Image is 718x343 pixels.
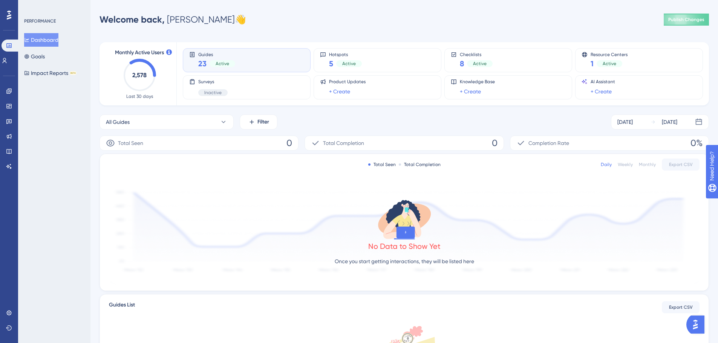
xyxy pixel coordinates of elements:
[669,304,693,310] span: Export CSV
[669,162,693,168] span: Export CSV
[329,79,366,85] span: Product Updates
[342,61,356,67] span: Active
[24,33,58,47] button: Dashboard
[204,90,222,96] span: Inactive
[618,162,633,168] div: Weekly
[591,52,628,57] span: Resource Centers
[286,137,292,149] span: 0
[198,79,228,85] span: Surveys
[368,162,396,168] div: Total Seen
[126,93,153,99] span: Last 30 days
[664,14,709,26] button: Publish Changes
[591,79,615,85] span: AI Assistant
[591,58,594,69] span: 1
[100,114,234,130] button: All Guides
[106,117,130,127] span: All Guides
[115,48,164,57] span: Monthly Active Users
[70,71,77,75] div: BETA
[639,162,656,168] div: Monthly
[460,52,493,57] span: Checklists
[662,159,700,171] button: Export CSV
[257,117,269,127] span: Filter
[216,61,229,67] span: Active
[335,257,474,266] p: Once you start getting interactions, they will be listed here
[617,117,633,127] div: [DATE]
[198,58,207,69] span: 23
[329,87,350,96] a: + Create
[329,58,333,69] span: 5
[240,114,277,130] button: Filter
[492,137,498,149] span: 0
[460,87,481,96] a: + Create
[24,66,77,80] button: Impact ReportsBETA
[591,87,612,96] a: + Create
[668,17,704,23] span: Publish Changes
[100,14,246,26] div: [PERSON_NAME] 👋
[460,79,495,85] span: Knowledge Base
[109,300,135,314] span: Guides List
[323,139,364,148] span: Total Completion
[132,72,147,79] text: 2,578
[460,58,464,69] span: 8
[368,241,441,252] div: No Data to Show Yet
[24,50,45,63] button: Goals
[24,18,56,24] div: PERFORMANCE
[603,61,616,67] span: Active
[329,52,362,57] span: Hotspots
[601,162,612,168] div: Daily
[473,61,487,67] span: Active
[399,162,441,168] div: Total Completion
[118,139,143,148] span: Total Seen
[528,139,569,148] span: Completion Rate
[662,117,677,127] div: [DATE]
[18,2,47,11] span: Need Help?
[662,301,700,313] button: Export CSV
[690,137,703,149] span: 0%
[198,52,235,57] span: Guides
[686,313,709,336] iframe: UserGuiding AI Assistant Launcher
[100,14,165,25] span: Welcome back,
